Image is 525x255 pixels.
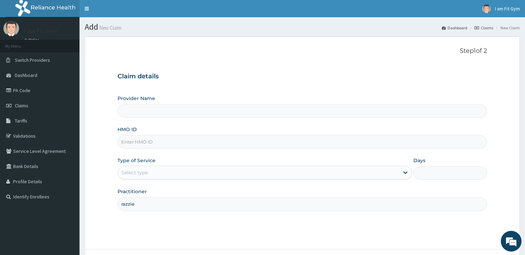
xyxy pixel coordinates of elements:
[24,28,57,34] p: I am Fit Gym
[442,25,467,31] a: Dashboard
[475,25,493,31] a: Claims
[118,188,147,195] label: Practitioner
[118,47,487,55] p: Step 1 of 2
[118,95,155,102] label: Provider Name
[15,118,27,124] span: Tariffs
[494,25,520,31] li: New Claim
[495,6,520,12] span: I am Fit Gym
[118,135,487,149] input: Enter HMO ID
[118,73,487,80] h3: Claim details
[24,38,41,42] a: Online
[98,25,121,30] small: New Claim
[413,157,425,164] label: Days
[121,169,148,176] div: Select type
[118,197,487,211] input: Enter Name
[15,57,50,63] span: Switch Providers
[118,157,156,164] label: Type of Service
[15,102,28,109] span: Claims
[3,21,19,36] img: User Image
[15,72,37,78] span: Dashboard
[482,4,491,13] img: User Image
[118,126,137,133] label: HMO ID
[85,22,520,31] h1: Add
